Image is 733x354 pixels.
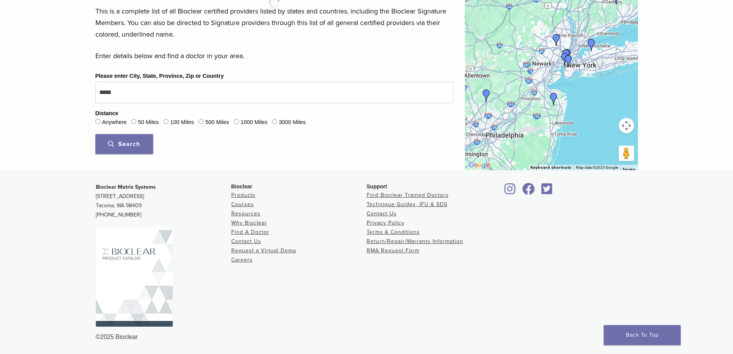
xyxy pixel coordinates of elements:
a: Careers [231,257,253,263]
span: Support [367,183,387,190]
a: Terms & Conditions [367,229,420,235]
label: 500 Miles [205,118,229,127]
div: Dr. Julie Hassid [558,46,576,64]
p: This is a complete list of all Bioclear certified providers listed by states and countries, inclu... [95,5,453,40]
p: [STREET_ADDRESS] Tacoma, WA 98409 [PHONE_NUMBER] [96,183,231,220]
div: Dr. Dilini Peiris [544,90,563,108]
p: Enter details below and find a doctor in your area. [95,50,453,62]
a: Terms (opens in new tab) [623,167,636,172]
span: Bioclear [231,183,252,190]
div: Dr. Chitvan Gupta [582,36,601,54]
img: Google [467,160,492,170]
label: 50 Miles [138,118,159,127]
img: Bioclear [96,227,173,327]
a: Resources [231,210,260,217]
a: Bioclear [539,188,555,195]
label: Please enter City, State, Province, Zip or Country [95,72,224,81]
div: Dr. Neethi Dalvi [556,50,574,68]
a: Open this area in Google Maps (opens a new window) [467,160,492,170]
button: Map camera controls [619,118,634,133]
label: 1000 Miles [240,118,267,127]
strong: Bioclear Matrix Systems [96,184,156,190]
div: Dr. Alejandra Sanchez [547,31,566,49]
a: Privacy Policy [367,220,404,226]
a: Contact Us [231,238,261,245]
a: Find A Doctor [231,229,269,235]
button: Drag Pegman onto the map to open Street View [619,146,634,161]
a: Contact Us [367,210,397,217]
a: Courses [231,201,254,208]
a: Bioclear [520,188,538,195]
label: Anywhere [102,118,127,127]
legend: Distance [95,109,119,118]
div: Dr. Robert Scarazzo [477,86,496,105]
div: Dr. Nina Kiani [557,46,575,65]
a: Technique Guides, IFU & SDS [367,201,447,208]
div: ©2025 Bioclear [96,332,638,342]
a: Products [231,192,255,198]
span: Search [108,140,140,148]
a: Back To Top [604,325,681,345]
a: Find Bioclear Trained Doctors [367,192,449,198]
a: Bioclear [502,188,518,195]
label: 3000 Miles [279,118,306,127]
a: Why Bioclear [231,220,267,226]
a: RMA Request Form [367,247,419,254]
a: Return/Repair/Warranty Information [367,238,463,245]
span: Map data ©2025 Google [576,165,618,169]
button: Search [95,134,153,154]
label: 100 Miles [170,118,194,127]
a: Request a Virtual Demo [231,247,296,254]
button: Keyboard shortcuts [531,165,571,170]
div: Dr. Sara Shahi [559,52,578,70]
